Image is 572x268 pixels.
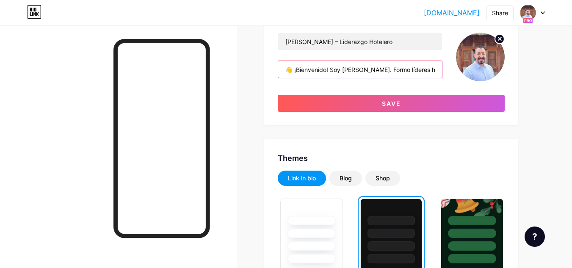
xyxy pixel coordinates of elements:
[278,152,505,164] div: Themes
[456,33,505,81] img: jorgemendez
[278,33,442,50] input: Name
[288,174,316,182] div: Link in bio
[278,95,505,112] button: Save
[340,174,352,182] div: Blog
[376,174,390,182] div: Shop
[278,61,442,78] input: Bio
[520,5,536,21] img: jorgemendez
[492,8,508,17] div: Share
[382,100,401,107] span: Save
[424,8,480,18] a: [DOMAIN_NAME]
